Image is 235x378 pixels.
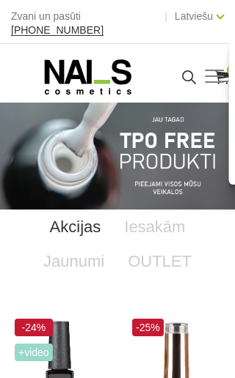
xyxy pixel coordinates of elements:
[11,7,157,36] div: Zvani un pasūti
[11,24,104,36] span: [PHONE_NUMBER]
[112,210,197,245] a: Iesakām
[15,319,53,336] span: -24%
[164,7,167,36] span: |
[11,25,104,36] a: [PHONE_NUMBER]
[213,68,231,86] a: 0
[116,244,203,279] a: OUTLET
[38,210,113,245] a: Akcijas
[15,344,53,361] span: +Video
[175,7,213,25] a: Latviešu
[132,319,164,336] span: -25%
[32,244,116,279] a: Jaunumi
